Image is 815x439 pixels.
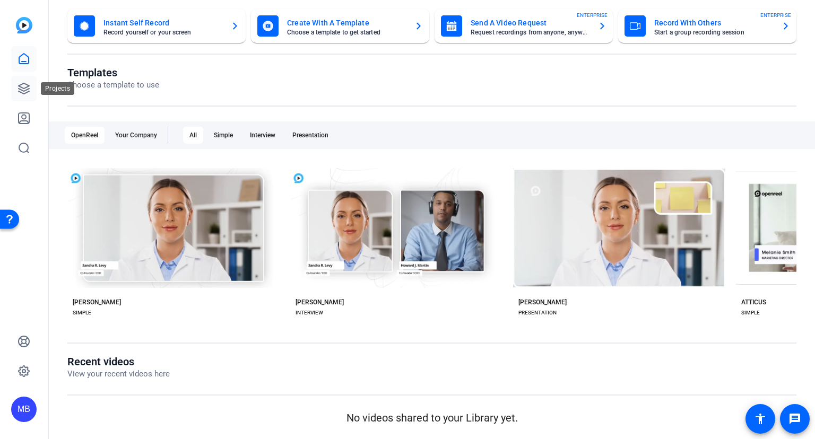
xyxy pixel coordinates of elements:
[471,16,589,29] mat-card-title: Send A Video Request
[471,29,589,36] mat-card-subtitle: Request recordings from anyone, anywhere
[654,16,773,29] mat-card-title: Record With Others
[67,355,170,368] h1: Recent videos
[287,16,406,29] mat-card-title: Create With A Template
[207,127,239,144] div: Simple
[16,17,32,33] img: blue-gradient.svg
[741,309,760,317] div: SIMPLE
[67,9,246,43] button: Instant Self RecordRecord yourself or your screen
[654,29,773,36] mat-card-subtitle: Start a group recording session
[251,9,429,43] button: Create With A TemplateChoose a template to get started
[286,127,335,144] div: Presentation
[760,11,791,19] span: ENTERPRISE
[518,309,557,317] div: PRESENTATION
[183,127,203,144] div: All
[67,368,170,380] p: View your recent videos here
[518,298,567,306] div: [PERSON_NAME]
[67,79,159,91] p: Choose a template to use
[65,127,105,144] div: OpenReel
[11,397,37,422] div: MB
[618,9,796,43] button: Record With OthersStart a group recording sessionENTERPRISE
[741,298,766,306] div: ATTICUS
[67,410,796,426] p: No videos shared to your Library yet.
[67,66,159,79] h1: Templates
[103,16,222,29] mat-card-title: Instant Self Record
[788,412,801,425] mat-icon: message
[296,309,323,317] div: INTERVIEW
[109,127,163,144] div: Your Company
[287,29,406,36] mat-card-subtitle: Choose a template to get started
[577,11,608,19] span: ENTERPRISE
[244,127,282,144] div: Interview
[296,298,344,306] div: [PERSON_NAME]
[41,82,74,95] div: Projects
[754,412,767,425] mat-icon: accessibility
[435,9,613,43] button: Send A Video RequestRequest recordings from anyone, anywhereENTERPRISE
[73,298,121,306] div: [PERSON_NAME]
[103,29,222,36] mat-card-subtitle: Record yourself or your screen
[73,309,91,317] div: SIMPLE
